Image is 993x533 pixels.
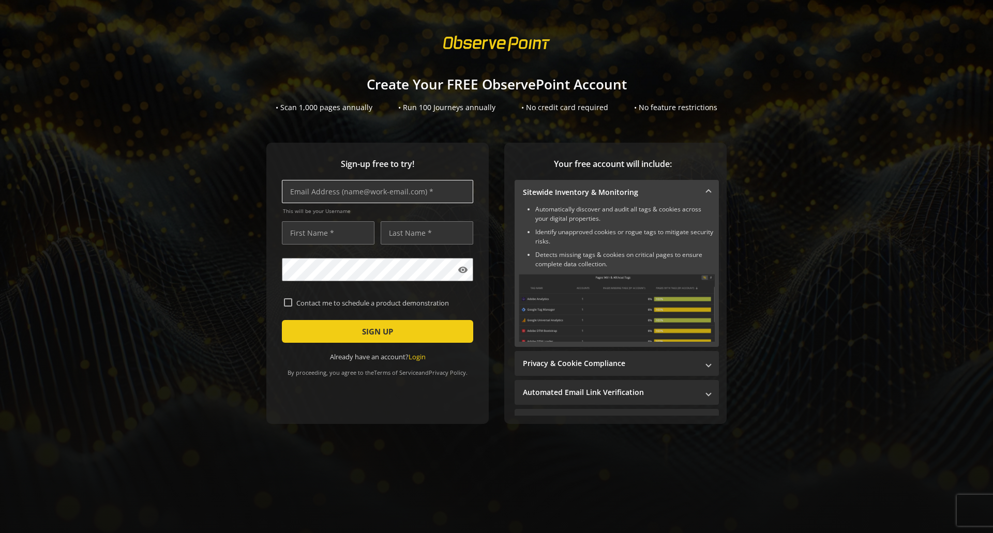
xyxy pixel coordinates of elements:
[282,362,473,376] div: By proceeding, you agree to the and .
[634,102,717,113] div: • No feature restrictions
[519,274,715,342] img: Sitewide Inventory & Monitoring
[374,369,418,376] a: Terms of Service
[282,158,473,170] span: Sign-up free to try!
[535,227,715,246] li: Identify unapproved cookies or rogue tags to mitigate security risks.
[381,221,473,245] input: Last Name *
[292,298,471,308] label: Contact me to schedule a product demonstration
[535,250,715,269] li: Detects missing tags & cookies on critical pages to ensure complete data collection.
[458,265,468,275] mat-icon: visibility
[515,409,719,434] mat-expansion-panel-header: Performance Monitoring with Web Vitals
[276,102,372,113] div: • Scan 1,000 pages annually
[515,380,719,405] mat-expansion-panel-header: Automated Email Link Verification
[535,205,715,223] li: Automatically discover and audit all tags & cookies across your digital properties.
[409,352,426,361] a: Login
[283,207,473,215] span: This will be your Username
[515,158,711,170] span: Your free account will include:
[282,320,473,343] button: SIGN UP
[523,387,698,398] mat-panel-title: Automated Email Link Verification
[523,358,698,369] mat-panel-title: Privacy & Cookie Compliance
[515,351,719,376] mat-expansion-panel-header: Privacy & Cookie Compliance
[282,352,473,362] div: Already have an account?
[282,180,473,203] input: Email Address (name@work-email.com) *
[515,180,719,205] mat-expansion-panel-header: Sitewide Inventory & Monitoring
[398,102,495,113] div: • Run 100 Journeys annually
[521,102,608,113] div: • No credit card required
[515,205,719,347] div: Sitewide Inventory & Monitoring
[429,369,466,376] a: Privacy Policy
[282,221,374,245] input: First Name *
[362,322,393,341] span: SIGN UP
[523,187,698,197] mat-panel-title: Sitewide Inventory & Monitoring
